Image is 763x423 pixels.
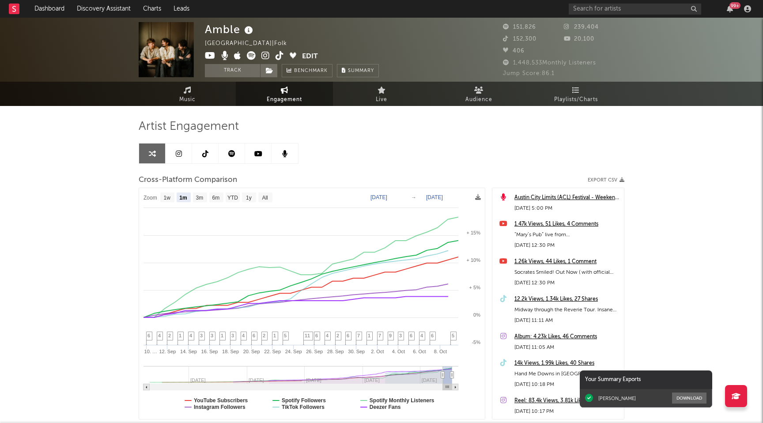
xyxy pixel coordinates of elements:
[242,333,245,338] span: 4
[564,24,599,30] span: 239,404
[580,370,712,389] div: Your Summary Exports
[514,240,619,251] div: [DATE] 12:30 PM
[514,294,619,305] a: 12.2k Views, 1.34k Likes, 27 Shares
[503,24,536,30] span: 151,826
[370,397,434,404] text: Spotify Monthly Listeners
[598,395,636,401] div: [PERSON_NAME]
[282,397,326,404] text: Spotify Followers
[205,22,255,37] div: Amble
[273,333,276,338] span: 1
[378,333,381,338] span: 7
[370,404,401,410] text: Deezer Fans
[672,393,706,404] button: Download
[514,358,619,369] a: 14k Views, 1.99k Likes, 40 Shares
[205,38,307,49] div: [GEOGRAPHIC_DATA] | Folk
[221,333,223,338] span: 1
[371,349,384,354] text: 2. Oct
[514,278,619,288] div: [DATE] 12:30 PM
[205,64,260,77] button: Track
[231,333,234,338] span: 3
[159,349,176,354] text: 12. Sep
[294,66,328,76] span: Benchmark
[333,82,430,106] a: Live
[514,219,619,230] a: 1.47k Views, 51 Likes, 4 Comments
[264,349,281,354] text: 22. Sep
[243,349,260,354] text: 20. Sep
[473,312,480,317] text: 0%
[179,333,181,338] span: 1
[196,195,204,201] text: 3m
[144,195,157,201] text: Zoom
[236,82,333,106] a: Engagement
[211,333,213,338] span: 3
[376,94,387,105] span: Live
[222,349,239,354] text: 18. Sep
[514,193,619,203] a: Austin City Limits (ACL) Festival - Weekend Two 2025
[194,397,248,404] text: YouTube Subscribers
[514,406,619,417] div: [DATE] 10:17 PM
[139,82,236,106] a: Music
[246,195,252,201] text: 1y
[357,333,360,338] span: 7
[514,332,619,342] a: Album: 4.23k Likes, 46 Comments
[144,349,157,354] text: 10. …
[431,333,434,338] span: 6
[588,178,624,183] button: Export CSV
[514,396,619,406] a: Reel: 83.4k Views, 3.81k Likes, 52 Comments
[426,194,443,200] text: [DATE]
[554,94,598,105] span: Playlists/Charts
[465,94,492,105] span: Audience
[306,349,323,354] text: 26. Sep
[305,333,310,338] span: 11
[212,195,220,201] text: 6m
[467,230,481,235] text: + 15%
[284,333,287,338] span: 5
[389,333,392,338] span: 9
[348,349,365,354] text: 30. Sep
[253,333,255,338] span: 6
[503,48,525,54] span: 406
[434,349,447,354] text: 8. Oct
[514,267,619,278] div: Socrates Smiled! Out Now ( with official video) Full EP Out Now. Link in bio.
[727,5,733,12] button: 99+
[514,230,619,240] div: “Mary’s Pub” live from [GEOGRAPHIC_DATA], [US_STATE]. #amble #maryspub
[147,333,150,338] span: 6
[413,349,426,354] text: 6. Oct
[410,333,412,338] span: 6
[514,369,619,379] div: Hand Me Downs in [GEOGRAPHIC_DATA], [US_STATE] Thank you for a special night. #amble #handmedowns
[200,333,203,338] span: 3
[368,333,370,338] span: 1
[564,36,594,42] span: 20,100
[179,195,187,201] text: 1m
[527,82,624,106] a: Playlists/Charts
[347,333,349,338] span: 6
[282,64,332,77] a: Benchmark
[467,257,481,263] text: + 10%
[469,285,481,290] text: + 5%
[514,203,619,214] div: [DATE] 5:00 PM
[180,349,197,354] text: 14. Sep
[262,195,268,201] text: All
[227,195,238,201] text: YTD
[348,68,374,73] span: Summary
[327,349,344,354] text: 28. Sep
[263,333,265,338] span: 2
[392,349,405,354] text: 4. Oct
[514,257,619,267] a: 1.26k Views, 44 Likes, 1 Comment
[430,82,527,106] a: Audience
[514,342,619,353] div: [DATE] 11:05 AM
[503,60,596,66] span: 1,448,533 Monthly Listeners
[514,315,619,326] div: [DATE] 11:11 AM
[370,194,387,200] text: [DATE]
[503,36,536,42] span: 152,300
[569,4,701,15] input: Search for artists
[168,333,171,338] span: 2
[420,333,423,338] span: 4
[194,404,246,410] text: Instagram Followers
[164,195,171,201] text: 1w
